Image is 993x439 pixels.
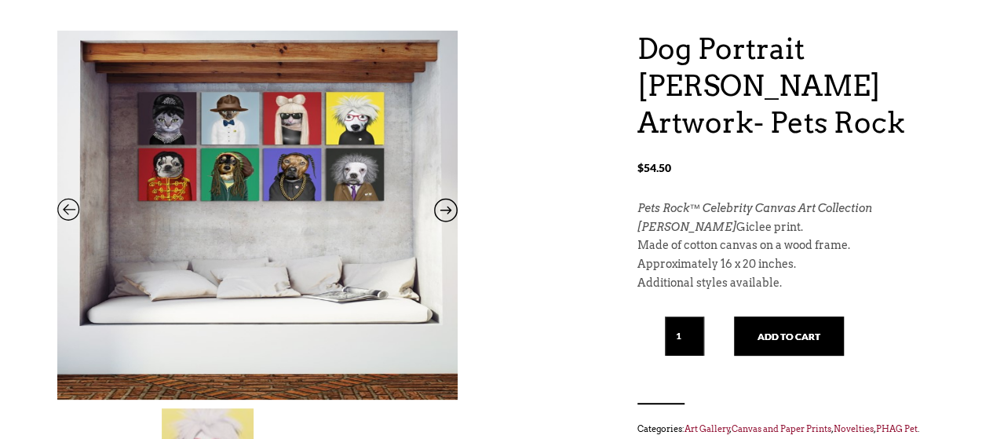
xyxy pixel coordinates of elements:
p: Made of cotton canvas on a wood frame. [637,236,936,255]
em: Pets Rock™ Celebrity Canvas Art Collection [637,202,872,214]
button: Add to cart [734,316,844,356]
bdi: 54.50 [637,161,671,174]
a: Novelties [834,423,874,434]
span: Categories: , , , . [637,420,936,437]
em: [PERSON_NAME] [637,221,736,233]
a: Canvas and Paper Prints [732,423,831,434]
span: $ [637,161,644,174]
p: Additional styles available. [637,274,936,293]
p: Giclee print. [637,218,936,237]
a: Art Gallery [685,423,730,434]
h1: Dog Portrait [PERSON_NAME] Artwork- Pets Rock [637,31,936,141]
p: Approximately 16 x 20 inches. [637,255,936,274]
a: PHAG Pet [876,423,918,434]
input: Qty [665,316,704,356]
